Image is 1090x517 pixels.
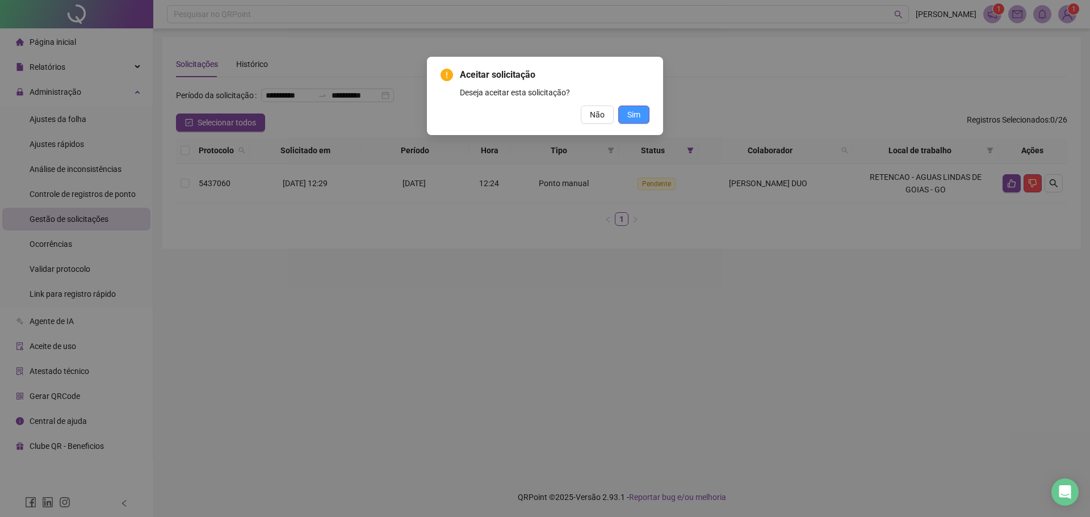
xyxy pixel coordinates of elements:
[627,108,640,121] span: Sim
[1051,478,1079,506] div: Open Intercom Messenger
[441,69,453,81] span: exclamation-circle
[460,68,649,82] span: Aceitar solicitação
[581,106,614,124] button: Não
[460,86,649,99] div: Deseja aceitar esta solicitação?
[618,106,649,124] button: Sim
[590,108,605,121] span: Não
